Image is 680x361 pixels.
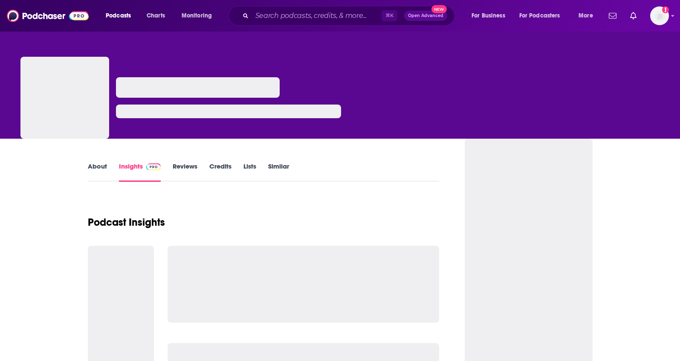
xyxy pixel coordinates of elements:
span: More [579,10,593,22]
button: Open AdvancedNew [404,11,447,21]
span: New [431,5,447,13]
svg: Add a profile image [662,6,669,13]
span: Logged in as kochristina [650,6,669,25]
img: Podchaser - Follow, Share and Rate Podcasts [7,8,89,24]
img: Podchaser Pro [146,163,161,170]
button: open menu [176,9,223,23]
a: Credits [209,162,231,182]
a: Show notifications dropdown [627,9,640,23]
a: Lists [243,162,256,182]
span: Monitoring [182,10,212,22]
button: open menu [100,9,142,23]
a: Show notifications dropdown [605,9,620,23]
img: User Profile [650,6,669,25]
a: Similar [268,162,289,182]
input: Search podcasts, credits, & more... [252,9,382,23]
span: Podcasts [106,10,131,22]
button: open menu [466,9,516,23]
span: For Podcasters [519,10,560,22]
button: Show profile menu [650,6,669,25]
span: ⌘ K [382,10,397,21]
span: Charts [147,10,165,22]
button: open menu [514,9,573,23]
a: Charts [141,9,170,23]
a: InsightsPodchaser Pro [119,162,161,182]
h1: Podcast Insights [88,216,165,229]
div: Search podcasts, credits, & more... [237,6,463,26]
span: Open Advanced [408,14,443,18]
a: About [88,162,107,182]
button: open menu [573,9,604,23]
a: Reviews [173,162,197,182]
span: For Business [472,10,505,22]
